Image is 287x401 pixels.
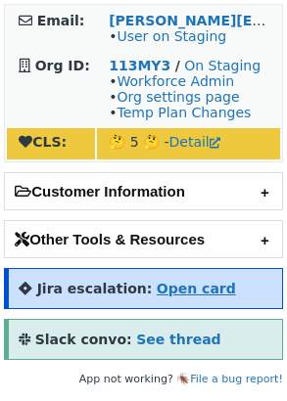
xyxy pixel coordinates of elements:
[117,89,239,105] a: Org settings page
[109,58,170,73] a: 113MY3
[184,58,261,73] a: On Staging
[157,281,236,296] a: Open card
[97,128,280,159] td: 🤔 5 🤔 -
[190,373,283,385] a: File a bug report!
[35,58,90,73] strong: Org ID:
[109,73,251,120] span: • • •
[37,13,85,28] strong: Email:
[117,28,226,44] a: User on Staging
[175,58,180,73] strong: /
[35,332,132,347] strong: Slack convo:
[5,221,282,257] h2: Other Tools & Resources
[109,28,226,44] span: •
[37,281,153,296] strong: Jira escalation:
[4,370,283,389] footer: App not working? 🪳
[117,105,251,120] a: Temp Plan Changes
[19,134,67,150] strong: CLS:
[169,134,220,150] a: Detail
[136,332,220,347] a: See thread
[5,173,282,209] h2: Customer Information
[117,73,234,89] a: Workforce Admin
